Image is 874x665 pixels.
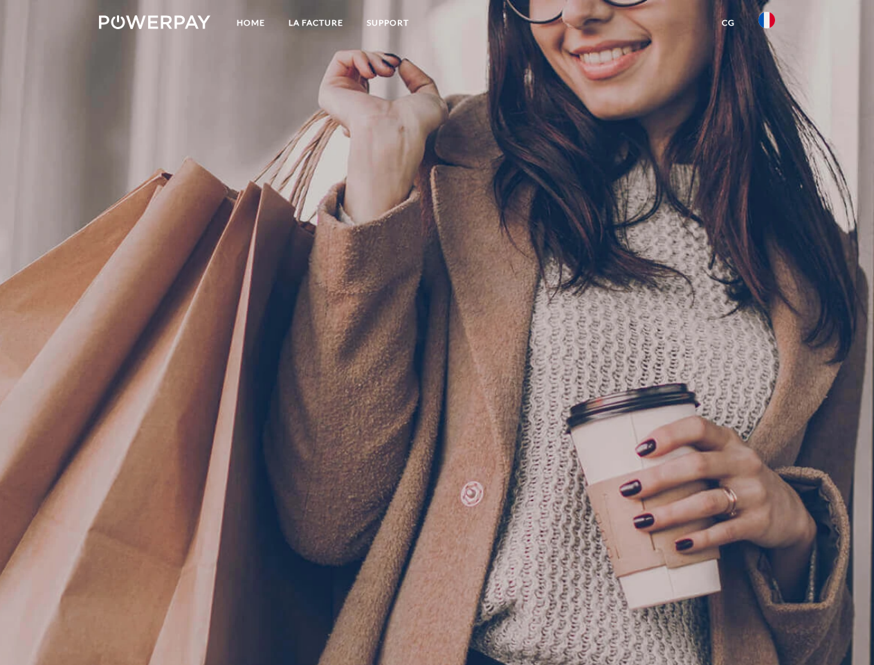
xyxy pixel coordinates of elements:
[99,15,210,29] img: logo-powerpay-white.svg
[355,10,421,35] a: Support
[277,10,355,35] a: LA FACTURE
[225,10,277,35] a: Home
[758,12,775,28] img: fr
[710,10,747,35] a: CG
